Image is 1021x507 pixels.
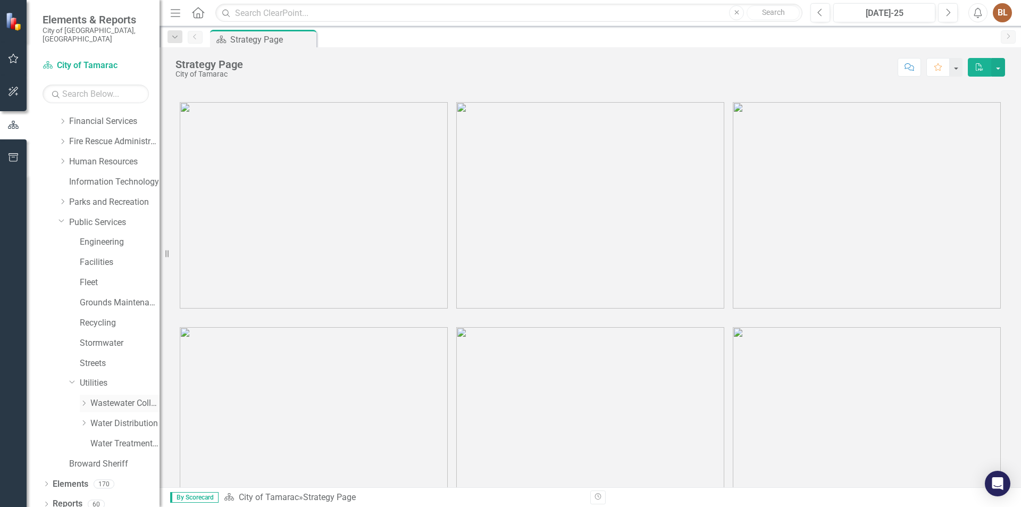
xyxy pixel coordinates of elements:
[985,471,1010,496] div: Open Intercom Messenger
[175,70,243,78] div: City of Tamarac
[747,5,800,20] button: Search
[239,492,299,502] a: City of Tamarac
[80,256,160,269] a: Facilities
[90,397,160,410] a: Wastewater Collection
[180,102,448,309] img: tamarac1%20v3.png
[833,3,935,22] button: [DATE]-25
[69,115,160,128] a: Financial Services
[69,156,160,168] a: Human Resources
[230,33,314,46] div: Strategy Page
[80,277,160,289] a: Fleet
[762,8,785,16] span: Search
[80,337,160,350] a: Stormwater
[80,358,160,370] a: Streets
[170,492,219,503] span: By Scorecard
[80,297,160,309] a: Grounds Maintenance
[80,236,160,248] a: Engineering
[90,418,160,430] a: Water Distribution
[5,12,24,31] img: ClearPoint Strategy
[90,438,160,450] a: Water Treatment Plant
[224,492,582,504] div: »
[215,4,802,22] input: Search ClearPoint...
[837,7,932,20] div: [DATE]-25
[80,317,160,329] a: Recycling
[69,176,160,188] a: Information Technology
[69,458,160,470] a: Broward Sheriff
[43,85,149,103] input: Search Below...
[69,136,160,148] a: Fire Rescue Administration
[43,60,149,72] a: City of Tamarac
[43,13,149,26] span: Elements & Reports
[43,26,149,44] small: City of [GEOGRAPHIC_DATA], [GEOGRAPHIC_DATA]
[175,59,243,70] div: Strategy Page
[303,492,356,502] div: Strategy Page
[993,3,1012,22] button: BL
[69,217,160,229] a: Public Services
[69,196,160,209] a: Parks and Recreation
[456,102,724,309] img: tamarac2%20v3.png
[94,479,114,488] div: 170
[53,478,88,491] a: Elements
[80,377,160,389] a: Utilities
[733,102,1001,309] img: tamarac3%20v3.png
